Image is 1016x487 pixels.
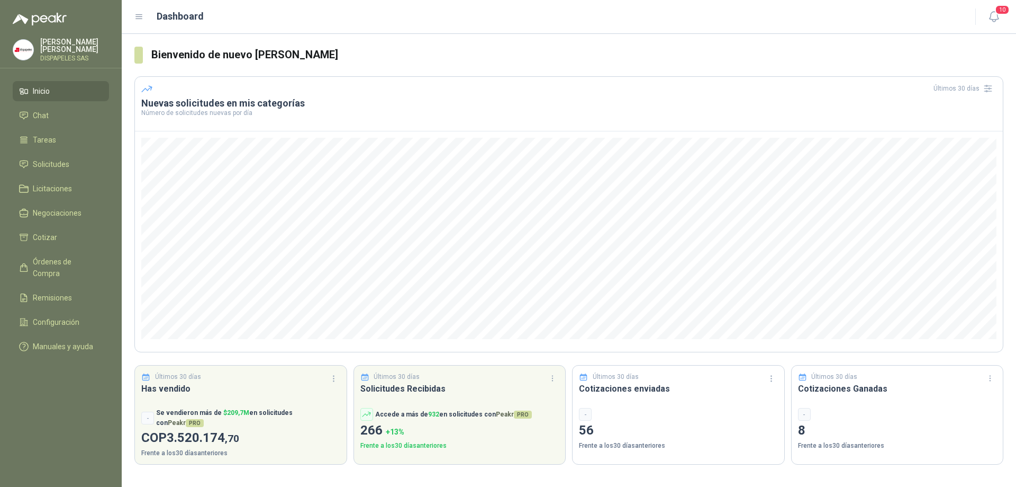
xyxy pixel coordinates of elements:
a: Tareas [13,130,109,150]
a: Remisiones [13,288,109,308]
p: Se vendieron más de en solicitudes con [156,408,340,428]
span: Inicio [33,85,50,97]
p: Últimos 30 días [593,372,639,382]
span: Solicitudes [33,158,69,170]
a: Órdenes de Compra [13,252,109,284]
span: 932 [428,411,439,418]
h3: Has vendido [141,382,340,395]
div: Últimos 30 días [933,80,996,97]
span: PRO [186,419,204,427]
span: Chat [33,110,49,121]
p: Frente a los 30 días anteriores [579,441,778,451]
a: Chat [13,105,109,126]
span: 10 [995,5,1010,15]
a: Negociaciones [13,203,109,223]
p: Últimos 30 días [811,372,857,382]
button: 10 [984,7,1003,26]
span: Remisiones [33,292,72,304]
span: Configuración [33,316,79,328]
p: Accede a más de en solicitudes con [375,410,532,420]
span: Negociaciones [33,207,81,219]
p: [PERSON_NAME] [PERSON_NAME] [40,38,109,53]
p: Número de solicitudes nuevas por día [141,110,996,116]
p: 8 [798,421,997,441]
span: Licitaciones [33,183,72,194]
p: Frente a los 30 días anteriores [798,441,997,451]
a: Manuales y ayuda [13,337,109,357]
p: COP [141,428,340,448]
span: Cotizar [33,232,57,243]
span: Manuales y ayuda [33,341,93,352]
h1: Dashboard [157,9,204,24]
p: 266 [360,421,559,441]
span: + 13 % [386,428,404,436]
span: Peakr [168,419,204,427]
p: DISPAPELES SAS [40,55,109,61]
div: - [798,408,811,421]
p: Últimos 30 días [374,372,420,382]
span: 3.520.174 [167,430,239,445]
h3: Cotizaciones enviadas [579,382,778,395]
span: PRO [514,411,532,419]
a: Licitaciones [13,179,109,199]
img: Logo peakr [13,13,67,25]
a: Solicitudes [13,154,109,174]
span: Peakr [496,411,532,418]
img: Company Logo [13,40,33,60]
a: Cotizar [13,227,109,247]
div: - [579,408,592,421]
p: Frente a los 30 días anteriores [360,441,559,451]
span: $ 209,7M [223,409,249,417]
a: Inicio [13,81,109,101]
p: 56 [579,421,778,441]
span: Tareas [33,134,56,146]
div: - [141,412,154,424]
p: Últimos 30 días [155,372,201,382]
h3: Nuevas solicitudes en mis categorías [141,97,996,110]
h3: Cotizaciones Ganadas [798,382,997,395]
p: Frente a los 30 días anteriores [141,448,340,458]
span: ,70 [225,432,239,445]
span: Órdenes de Compra [33,256,99,279]
a: Configuración [13,312,109,332]
h3: Solicitudes Recibidas [360,382,559,395]
h3: Bienvenido de nuevo [PERSON_NAME] [151,47,1003,63]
